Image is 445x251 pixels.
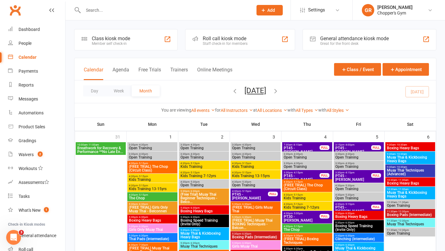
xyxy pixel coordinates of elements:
span: Kids Training 7-12yrs [180,174,228,178]
span: 4:30pm [283,203,331,206]
span: Kids Training 7-12yrs [283,206,331,209]
div: 31 [115,131,126,142]
span: Muay Thai & Kickboxing Heavy Bags [387,155,434,163]
span: 5:30pm [232,242,279,245]
div: [PERSON_NAME] [377,5,413,10]
div: Automations [19,110,44,115]
span: - 5:15pm [293,194,303,196]
div: 1 [169,131,178,142]
span: PT45 - [PERSON_NAME] [232,193,268,200]
button: Free Trials [138,67,161,80]
span: PT45 - [PERSON_NAME] [335,206,371,213]
span: Kids Training 13-15yrs [129,187,176,191]
span: The Chop [129,196,176,200]
span: Open Training [335,165,383,168]
a: Tasks [8,189,65,203]
span: PT30 - [PERSON_NAME] [283,215,320,222]
span: 10:30am [387,188,434,191]
span: - 10:30am [396,166,407,168]
span: Open Training [129,155,176,159]
a: All Locations [257,108,287,113]
iframe: Intercom live chat [6,230,21,245]
div: 6 [427,131,436,142]
span: 3:30pm [232,153,279,155]
span: - 4:00pm [344,143,354,146]
span: 4:30pm [283,225,331,228]
span: - 6:30pm [344,212,354,215]
span: - 6:30pm [344,244,354,246]
span: - 6:30pm [189,216,200,219]
span: 5:30pm [180,242,228,245]
span: Open Training [283,165,331,168]
div: 4 [324,131,333,142]
span: Boxing Heavy Bags [180,209,228,213]
span: 4:30pm [180,162,228,165]
a: Assessments [8,176,65,189]
button: Add [256,5,283,15]
span: (FREE TRIAL) Girls Only Muay Thai - Belconnen [129,206,176,213]
span: 3:15pm [335,143,371,146]
button: Class / Event [334,63,381,76]
div: Messages [19,96,38,101]
span: - 11:00am [87,143,99,146]
button: Trainers [170,67,188,80]
div: General attendance [19,233,56,238]
span: 5:30pm [180,229,228,232]
a: What's New1 [8,203,65,217]
span: 4:30pm [335,203,371,206]
span: 5:30pm [283,247,331,250]
span: 5:30pm [232,216,279,219]
span: 4:30pm [283,181,331,183]
div: What's New [19,208,41,213]
span: 11:30am [387,210,434,213]
th: Fri [333,118,384,131]
a: Messages [8,92,65,106]
button: Day [83,85,106,96]
span: 3:30pm [335,153,383,155]
div: FULL [371,205,381,209]
span: 11:30am [387,219,434,222]
span: Kids Training [232,165,279,168]
span: - 4:30pm [241,153,251,155]
a: Calendar [8,50,65,64]
span: Open Training [335,155,383,159]
strong: with [318,108,327,113]
a: Reports [8,78,65,92]
span: Open Training [232,183,279,187]
span: - 6:30pm [293,234,303,237]
span: 5:30pm [129,225,176,228]
span: 5:30pm [335,221,383,224]
th: Sat [384,118,436,131]
span: Kids Training [283,196,331,200]
span: - 4:30pm [138,153,148,155]
span: - 11:30am [397,179,409,181]
span: 3:30pm [283,171,320,174]
span: - 4:15pm [293,171,303,174]
a: Payments [8,64,65,78]
span: Muay Thai & Kickboxing Heavy Bags [180,232,228,239]
th: Thu [281,118,333,131]
span: - 5:15pm [293,181,303,183]
span: - 4:30pm [189,143,200,146]
span: Open Training [335,187,383,191]
span: 4:30pm [129,184,176,187]
span: Muay Thai Techniques [180,245,228,248]
span: 4:30pm [232,162,279,165]
span: 4:30pm [232,171,279,174]
div: 5 [376,131,384,142]
a: All events [191,108,215,113]
span: Open Training [180,146,228,150]
span: The Chop [283,228,331,232]
div: FULL [320,145,329,150]
span: - 6:30pm [241,232,251,235]
span: Boxing Pads (Intermediate) [232,235,279,239]
a: Waivers 2 [8,148,65,162]
span: - 6:30pm [138,225,148,228]
span: 4:30pm [232,181,279,183]
span: Open Training [387,204,434,207]
span: 3:30pm [283,153,331,155]
strong: for [215,108,221,113]
div: FULL [320,214,329,219]
span: - 4:30pm [344,162,354,165]
span: Open Training [387,232,434,235]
